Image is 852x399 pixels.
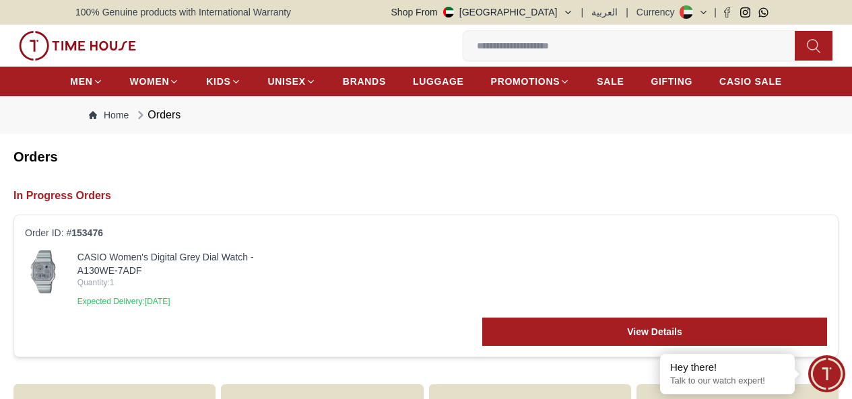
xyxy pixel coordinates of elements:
div: Orders [134,107,181,123]
div: Chat Widget [808,355,845,392]
a: KIDS [206,69,240,94]
a: WOMEN [130,69,180,94]
a: CASIO SALE [719,69,782,94]
span: | [581,5,584,19]
span: SALE [597,75,624,88]
img: ... [25,250,61,293]
span: BRANDS [343,75,386,88]
a: Home [89,108,129,122]
a: LUGGAGE [413,69,464,94]
span: UNISEX [268,75,306,88]
a: Whatsapp [758,7,768,17]
h2: In Progress Orders [13,188,839,204]
span: CASIO SALE [719,75,782,88]
span: | [714,5,717,19]
span: MEN [70,75,92,88]
p: Talk to our watch expert! [670,375,785,387]
h2: Orders [13,147,839,166]
span: LUGGAGE [413,75,464,88]
div: Hey there! [670,361,785,374]
a: MEN [70,69,102,94]
a: GIFTING [651,69,692,94]
p: Expected Delivery: [DATE] [77,296,282,307]
a: CASIO Women's Digital Grey Dial Watch - A130WE-7ADF [77,250,282,277]
span: Order ID: # [25,226,103,240]
a: UNISEX [268,69,316,94]
button: العربية [591,5,618,19]
a: PROMOTIONS [491,69,570,94]
span: 100% Genuine products with International Warranty [75,5,291,19]
img: ... [19,31,136,61]
button: Shop From[GEOGRAPHIC_DATA] [391,5,573,19]
span: Quantity: 1 [77,277,282,288]
span: 153476 [71,227,103,238]
a: BRANDS [343,69,386,94]
a: Instagram [740,7,750,17]
a: SALE [597,69,624,94]
span: WOMEN [130,75,170,88]
a: View Details [482,318,827,346]
span: PROMOTIONS [491,75,560,88]
a: Facebook [722,7,732,17]
span: KIDS [206,75,230,88]
div: Currency [636,5,680,19]
img: United Arab Emirates [443,7,454,17]
span: GIFTING [651,75,692,88]
span: | [626,5,628,19]
nav: Breadcrumb [75,96,777,134]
